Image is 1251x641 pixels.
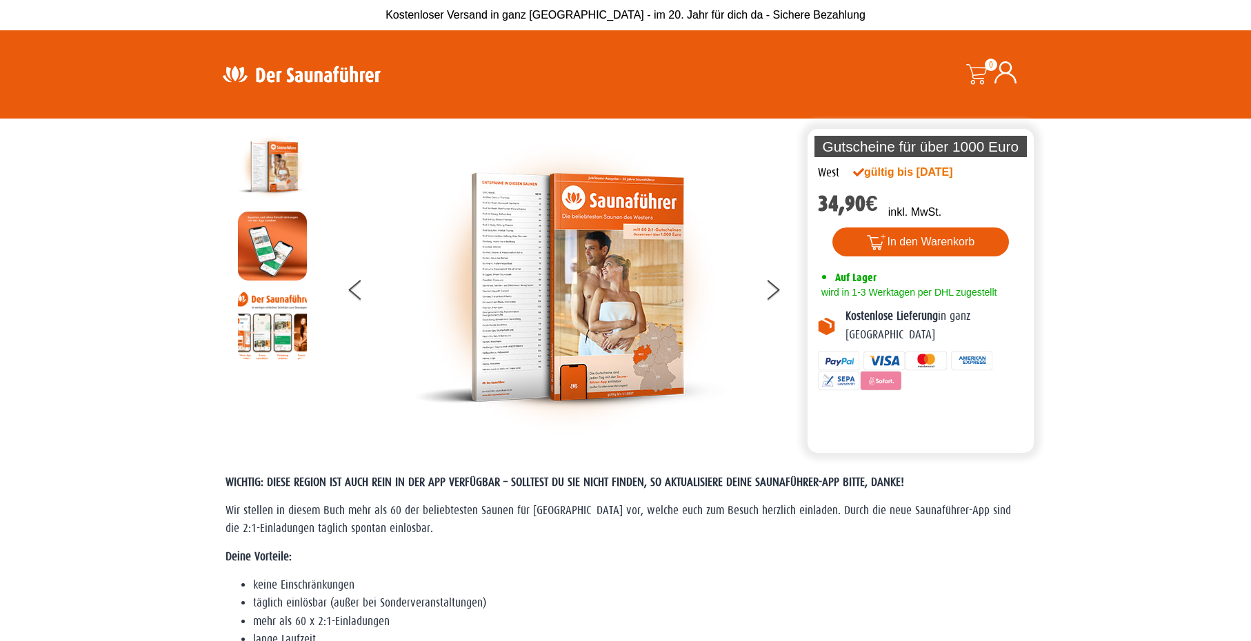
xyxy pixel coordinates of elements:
[853,164,983,181] div: gültig bis [DATE]
[226,550,292,563] strong: Deine Vorteile:
[985,59,997,71] span: 0
[818,191,878,216] bdi: 34,90
[253,613,1025,631] li: mehr als 60 x 2:1-Einladungen
[226,504,1011,535] span: Wir stellen in diesem Buch mehr als 60 der beliebtesten Saunen für [GEOGRAPHIC_DATA] vor, welche ...
[865,191,878,216] span: €
[814,136,1027,157] p: Gutscheine für über 1000 Euro
[845,309,938,323] b: Kostenlose Lieferung
[253,576,1025,594] li: keine Einschränkungen
[226,476,904,489] span: WICHTIG: DIESE REGION IST AUCH REIN IN DER APP VERFÜGBAR – SOLLTEST DU SIE NICHT FINDEN, SO AKTUA...
[253,594,1025,612] li: täglich einlösbar (außer bei Sonderveranstaltungen)
[414,132,724,442] img: der-saunafuehrer-2025-west
[845,307,1023,344] p: in ganz [GEOGRAPHIC_DATA]
[818,287,997,298] span: wird in 1-3 Werktagen per DHL zugestellt
[238,132,307,201] img: der-saunafuehrer-2025-west
[835,271,877,284] span: Auf Lager
[238,291,307,360] img: Anleitung7tn
[818,164,839,182] div: West
[832,227,1010,256] button: In den Warenkorb
[386,9,865,21] span: Kostenloser Versand in ganz [GEOGRAPHIC_DATA] - im 20. Jahr für dich da - Sichere Bezahlung
[888,204,941,221] p: inkl. MwSt.
[238,212,307,281] img: MOCKUP-iPhone_regional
